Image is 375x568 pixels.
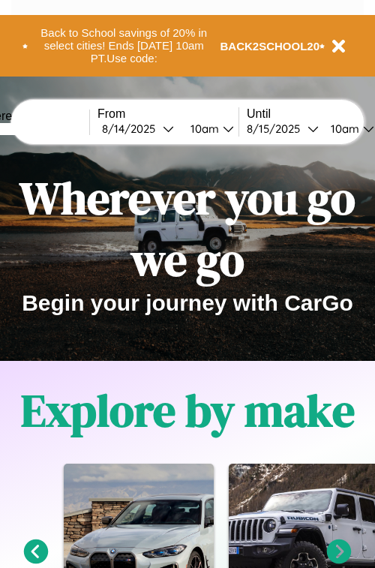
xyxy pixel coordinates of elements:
label: From [97,107,238,121]
h1: Explore by make [21,380,355,441]
div: 8 / 15 / 2025 [247,122,307,136]
div: 8 / 14 / 2025 [102,122,163,136]
b: BACK2SCHOOL20 [220,40,320,53]
div: 10am [183,122,223,136]
button: 10am [178,121,238,137]
div: 10am [323,122,363,136]
button: 8/14/2025 [97,121,178,137]
button: Back to School savings of 20% in select cities! Ends [DATE] 10am PT.Use code: [28,23,220,69]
